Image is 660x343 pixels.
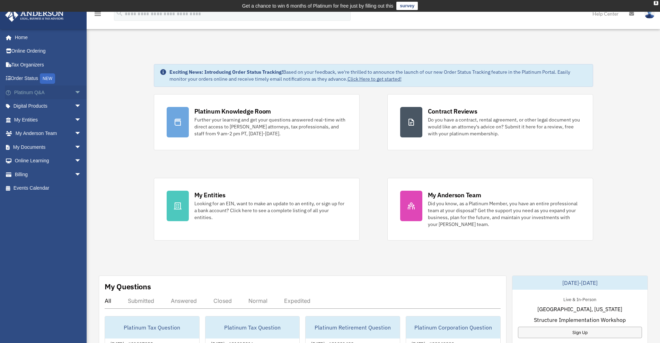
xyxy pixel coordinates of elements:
[428,116,580,137] div: Do you have a contract, rental agreement, or other legal document you would like an attorney's ad...
[74,85,88,100] span: arrow_drop_down
[654,1,658,5] div: close
[74,113,88,127] span: arrow_drop_down
[154,94,360,150] a: Platinum Knowledge Room Further your learning and get your questions answered real-time with dire...
[406,316,500,339] div: Platinum Corporation Question
[94,12,102,18] a: menu
[105,297,111,304] div: All
[74,140,88,154] span: arrow_drop_down
[5,85,92,99] a: Platinum Q&Aarrow_drop_down
[105,281,151,292] div: My Questions
[40,73,55,84] div: NEW
[5,127,92,141] a: My Anderson Teamarrow_drop_down
[194,191,226,199] div: My Entities
[428,191,481,199] div: My Anderson Team
[171,297,197,304] div: Answered
[74,168,88,182] span: arrow_drop_down
[428,107,477,116] div: Contract Reviews
[194,200,347,221] div: Looking for an EIN, want to make an update to an entity, or sign up for a bank account? Click her...
[387,178,593,241] a: My Anderson Team Did you know, as a Platinum Member, you have an entire professional team at your...
[5,99,92,113] a: Digital Productsarrow_drop_down
[116,9,123,17] i: search
[644,9,655,19] img: User Pic
[94,10,102,18] i: menu
[558,295,602,303] div: Live & In-Person
[74,127,88,141] span: arrow_drop_down
[169,69,587,82] div: Based on your feedback, we're thrilled to announce the launch of our new Order Status Tracking fe...
[5,58,92,72] a: Tax Organizers
[396,2,418,10] a: survey
[5,72,92,86] a: Order StatusNEW
[512,276,648,290] div: [DATE]-[DATE]
[205,316,300,339] div: Platinum Tax Question
[5,181,92,195] a: Events Calendar
[5,140,92,154] a: My Documentsarrow_drop_down
[74,154,88,168] span: arrow_drop_down
[242,2,394,10] div: Get a chance to win 6 months of Platinum for free just by filling out this
[248,297,267,304] div: Normal
[105,316,199,339] div: Platinum Tax Question
[387,94,593,150] a: Contract Reviews Do you have a contract, rental agreement, or other legal document you would like...
[3,8,66,22] img: Anderson Advisors Platinum Portal
[518,327,642,338] a: Sign Up
[428,200,580,228] div: Did you know, as a Platinum Member, you have an entire professional team at your disposal? Get th...
[5,44,92,58] a: Online Ordering
[74,99,88,114] span: arrow_drop_down
[284,297,310,304] div: Expedited
[5,154,92,168] a: Online Learningarrow_drop_down
[347,76,402,82] a: Click Here to get started!
[169,69,283,75] strong: Exciting News: Introducing Order Status Tracking!
[537,305,622,313] span: [GEOGRAPHIC_DATA], [US_STATE]
[213,297,232,304] div: Closed
[5,168,92,181] a: Billingarrow_drop_down
[128,297,154,304] div: Submitted
[5,30,88,44] a: Home
[5,113,92,127] a: My Entitiesarrow_drop_down
[194,116,347,137] div: Further your learning and get your questions answered real-time with direct access to [PERSON_NAM...
[534,316,626,324] span: Structure Implementation Workshop
[194,107,271,116] div: Platinum Knowledge Room
[306,316,400,339] div: Platinum Retirement Question
[154,178,360,241] a: My Entities Looking for an EIN, want to make an update to an entity, or sign up for a bank accoun...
